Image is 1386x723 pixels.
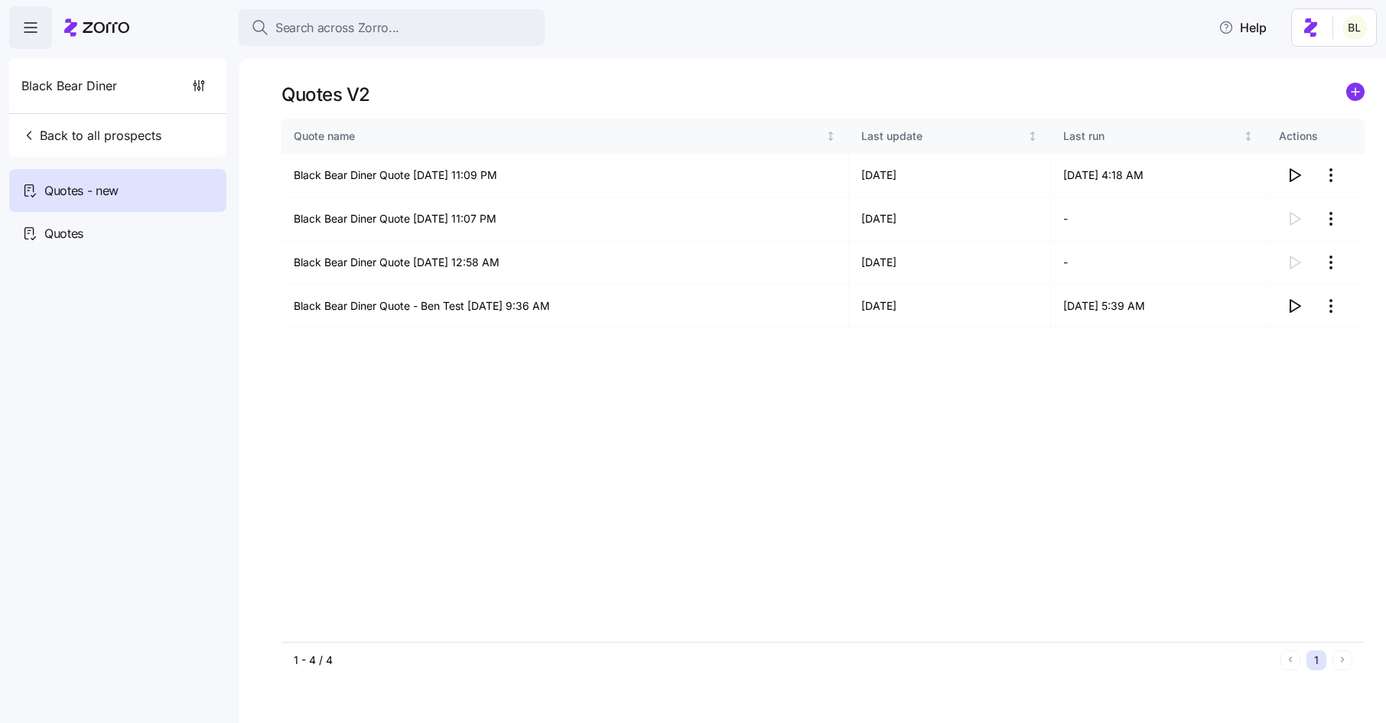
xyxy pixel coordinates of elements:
[1027,131,1038,142] div: Not sorted
[281,119,849,154] th: Quote nameNot sorted
[1280,650,1300,670] button: Previous page
[1206,12,1279,43] button: Help
[1279,128,1352,145] div: Actions
[294,128,823,145] div: Quote name
[1063,128,1241,145] div: Last run
[1243,131,1254,142] div: Not sorted
[849,285,1050,328] td: [DATE]
[275,18,399,37] span: Search across Zorro...
[849,241,1050,285] td: [DATE]
[294,653,1274,668] div: 1 - 4 / 4
[1051,197,1267,241] td: -
[1346,83,1365,101] svg: add icon
[1051,119,1267,154] th: Last runNot sorted
[281,241,849,285] td: Black Bear Diner Quote [DATE] 12:58 AM
[1218,18,1267,37] span: Help
[21,77,117,96] span: Black Bear Diner
[281,83,370,106] h1: Quotes V2
[825,131,836,142] div: Not sorted
[1332,650,1352,670] button: Next page
[849,197,1050,241] td: [DATE]
[861,128,1024,145] div: Last update
[281,197,849,241] td: Black Bear Diner Quote [DATE] 11:07 PM
[44,224,83,243] span: Quotes
[15,120,168,151] button: Back to all prospects
[281,285,849,328] td: Black Bear Diner Quote - Ben Test [DATE] 9:36 AM
[21,126,161,145] span: Back to all prospects
[1342,15,1367,40] img: 2fabda6663eee7a9d0b710c60bc473af
[9,212,226,255] a: Quotes
[1051,241,1267,285] td: -
[1051,285,1267,328] td: [DATE] 5:39 AM
[1051,154,1267,197] td: [DATE] 4:18 AM
[44,181,119,200] span: Quotes - new
[9,169,226,212] a: Quotes - new
[849,119,1050,154] th: Last updateNot sorted
[1306,650,1326,670] button: 1
[1346,83,1365,106] a: add icon
[281,154,849,197] td: Black Bear Diner Quote [DATE] 11:09 PM
[239,9,545,46] button: Search across Zorro...
[849,154,1050,197] td: [DATE]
